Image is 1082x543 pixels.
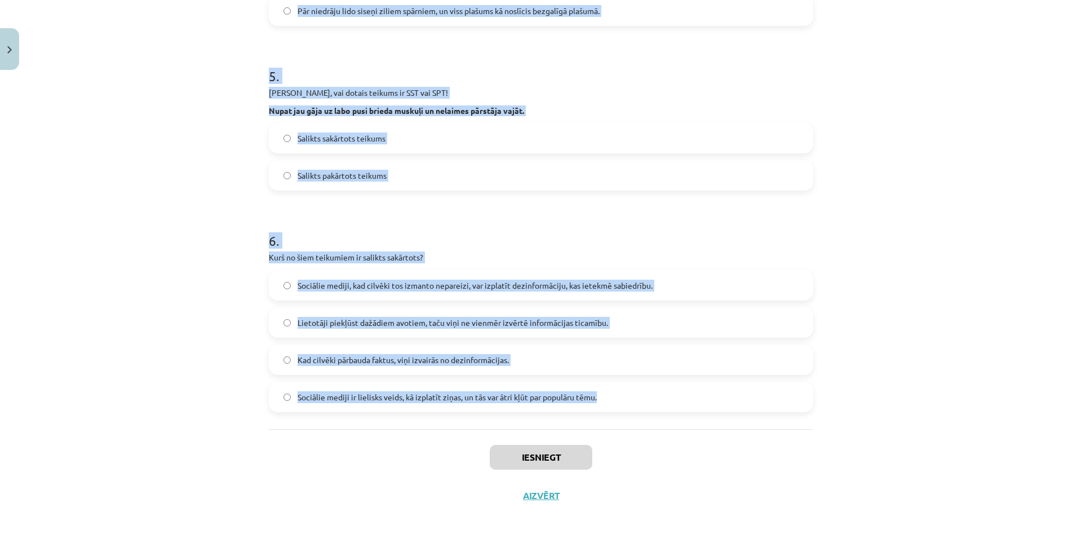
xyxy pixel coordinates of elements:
span: Pār niedrāju lido siseņi ziliem spārniem, un viss plašums kā noslīcis bezgalīgā plašumā. [298,5,600,17]
strong: Nupat jau gāja uz labo pusi brieda muskuļi un nelaimes pārstāja vajāt. [269,105,524,116]
input: Lietotāji piekļūst dažādiem avotiem, taču viņi ne vienmēr izvērtē informācijas ticamību. [283,319,291,326]
input: Sociālie mediji ir lielisks veids, kā izplatīt ziņas, un tās var ātri kļūt par populāru tēmu. [283,394,291,401]
span: Salikts pakārtots teikums [298,170,387,182]
span: Salikts sakārtots teikums [298,133,385,144]
button: Iesniegt [490,445,592,470]
span: Kad cilvēki pārbauda faktus, viņi izvairās no dezinformācijas. [298,354,509,366]
p: [PERSON_NAME], vai dotais teikums ir SST vai SPT! [269,87,813,99]
span: Lietotāji piekļūst dažādiem avotiem, taču viņi ne vienmēr izvērtē informācijas ticamību. [298,317,608,329]
input: Kad cilvēki pārbauda faktus, viņi izvairās no dezinformācijas. [283,356,291,364]
button: Aizvērt [520,490,562,501]
input: Salikts sakārtots teikums [283,135,291,142]
input: Salikts pakārtots teikums [283,172,291,179]
h1: 5 . [269,48,813,83]
h1: 6 . [269,213,813,248]
img: icon-close-lesson-0947bae3869378f0d4975bcd49f059093ad1ed9edebbc8119c70593378902aed.svg [7,46,12,54]
input: Pār niedrāju lido siseņi ziliem spārniem, un viss plašums kā noslīcis bezgalīgā plašumā. [283,7,291,15]
span: Sociālie mediji, kad cilvēki tos izmanto nepareizi, var izplatīt dezinformāciju, kas ietekmē sabi... [298,280,653,292]
input: Sociālie mediji, kad cilvēki tos izmanto nepareizi, var izplatīt dezinformāciju, kas ietekmē sabi... [283,282,291,289]
span: Sociālie mediji ir lielisks veids, kā izplatīt ziņas, un tās var ātri kļūt par populāru tēmu. [298,391,597,403]
p: Kurš no šiem teikumiem ir salikts sakārtots? [269,251,813,263]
